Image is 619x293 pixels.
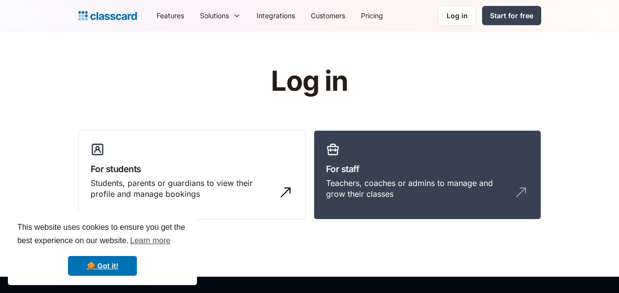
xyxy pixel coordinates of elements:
a: Integrations [249,4,303,27]
a: learn more about cookies [129,233,172,248]
a: Start for free [482,6,541,25]
a: Features [149,4,192,27]
a: Customers [303,4,353,27]
div: Solutions [192,4,249,27]
h3: For staff [326,162,529,176]
a: Pricing [353,4,391,27]
div: Start for free [490,10,533,21]
div: Students, parents or guardians to view their profile and manage bookings [91,178,274,200]
div: Teachers, coaches or admins to manage and grow their classes [326,178,509,200]
div: Log in [447,10,468,21]
h1: Log in [153,66,466,97]
a: home [78,9,137,23]
div: Solutions [200,10,229,21]
span: This website uses cookies to ensure you get the best experience on our website. [17,221,188,248]
a: For studentsStudents, parents or guardians to view their profile and manage bookings [78,130,306,220]
a: Log in [438,5,476,26]
div: cookieconsent [8,212,197,285]
h3: For students [91,162,293,176]
a: dismiss cookie message [68,256,137,276]
a: For staffTeachers, coaches or admins to manage and grow their classes [314,130,541,220]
